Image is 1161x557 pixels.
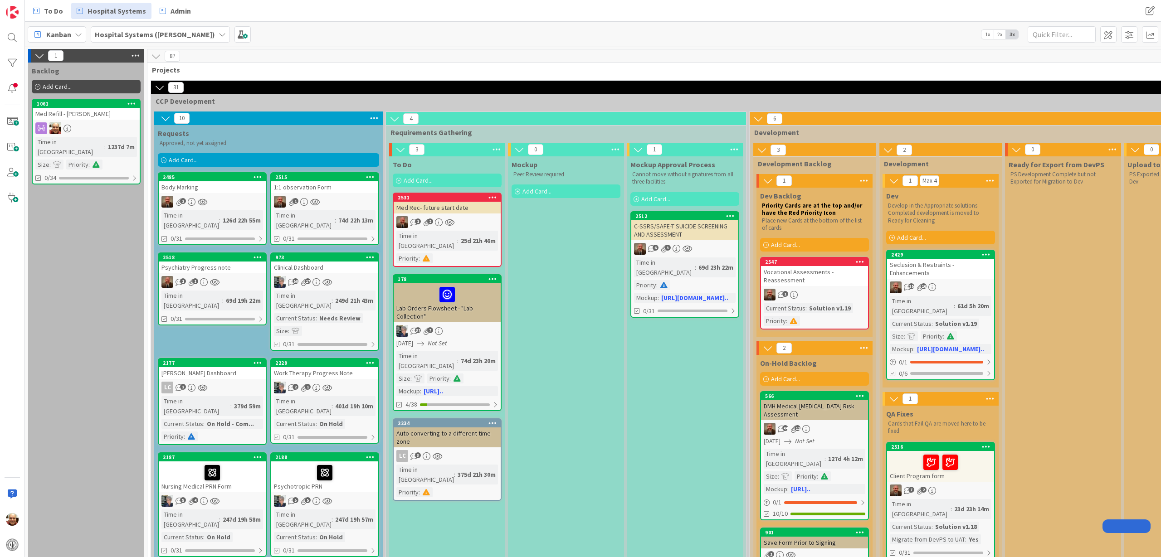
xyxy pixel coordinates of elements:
[396,339,413,348] span: [DATE]
[305,384,311,390] span: 1
[305,278,311,284] span: 17
[163,174,266,180] div: 2485
[658,293,659,303] span: :
[455,470,498,480] div: 375d 21h 30m
[180,278,186,284] span: 1
[933,522,979,532] div: Solution v1.18
[965,534,966,544] span: :
[219,215,220,225] span: :
[159,253,266,262] div: 2518
[394,450,501,462] div: LC
[764,471,778,481] div: Size
[219,514,220,524] span: :
[782,291,788,297] span: 1
[522,187,551,195] span: Add Card...
[271,359,378,379] div: 2229Work Therapy Progress Note
[394,419,501,427] div: 2234
[795,437,815,445] i: Not Set
[394,419,501,447] div: 2234Auto converting to a different time zone
[159,495,266,507] div: LP
[283,432,295,442] span: 0/31
[899,358,907,367] span: 0 / 1
[394,325,501,337] div: LP
[305,497,311,503] span: 5
[913,344,915,354] span: :
[761,258,868,266] div: 2547
[635,213,738,219] div: 2512
[890,499,951,519] div: Time in [GEOGRAPHIC_DATA]
[696,262,736,272] div: 69d 23h 22m
[161,495,173,507] img: LP
[933,319,979,329] div: Solution v1.19
[274,419,316,429] div: Current Status
[653,245,659,251] span: 6
[270,172,379,245] a: 25151:1 observation FormJSTime in [GEOGRAPHIC_DATA]:74d 22h 13m0/31
[274,382,286,393] img: LP
[274,210,335,230] div: Time in [GEOGRAPHIC_DATA]
[396,465,454,484] div: Time in [GEOGRAPHIC_DATA]
[398,276,501,282] div: 178
[449,373,451,383] span: :
[159,461,266,492] div: Nursing Medical PRN Form
[336,215,376,225] div: 74d 22h 13m
[161,509,219,529] div: Time in [GEOGRAPHIC_DATA]
[634,243,646,255] img: JS
[88,160,90,170] span: :
[43,82,72,91] span: Add Card...
[205,532,233,542] div: On Hold
[921,487,927,493] span: 2
[222,295,224,305] span: :
[283,339,295,349] span: 0/31
[28,3,68,19] a: To Do
[908,283,914,289] span: 35
[66,160,88,170] div: Priority
[904,331,905,341] span: :
[631,220,738,240] div: C-SSRS/SAFE-T SUICIDE SCREENING AND ASSESSMENT
[203,419,205,429] span: :
[293,198,298,204] span: 1
[317,313,363,323] div: Needs Review
[283,234,295,243] span: 0/31
[393,418,502,501] a: 2234Auto converting to a different time zoneLCTime in [GEOGRAPHIC_DATA]:375d 21h 30mPriority:
[824,454,826,464] span: :
[886,250,995,380] a: 2429Seclusion & Restraints - EnhancementsJSTime in [GEOGRAPHIC_DATA]:61d 5h 20mCurrent Status:Sol...
[761,423,868,435] div: JS
[760,257,869,329] a: 2547Vocational Assessments -ReassessmentJSCurrent Status:Solution v1.19Priority:
[335,215,336,225] span: :
[158,358,267,445] a: 2177[PERSON_NAME] DashboardLCTime in [GEOGRAPHIC_DATA]:379d 59mCurrent Status:On Hold - Com...Pri...
[405,400,417,409] span: 4/38
[316,313,317,323] span: :
[394,427,501,447] div: Auto converting to a different time zone
[37,101,140,107] div: 1061
[159,382,266,393] div: LC
[394,194,501,213] div: 2531Med Rec- future start date
[771,375,800,383] span: Add Card...
[71,3,151,19] a: Hospital Systems
[459,356,498,366] div: 74d 23h 20m
[95,30,215,39] b: Hospital Systems ([PERSON_NAME])
[274,326,288,336] div: Size
[163,360,266,366] div: 2177
[631,243,738,255] div: JS
[791,485,810,493] a: [URL]..
[427,327,433,333] span: 7
[457,236,459,246] span: :
[171,314,182,324] span: 0/31
[661,294,728,302] a: [URL][DOMAIN_NAME]..
[415,452,421,458] span: 3
[807,303,853,313] div: Solution v1.19
[171,234,182,243] span: 0/31
[773,498,781,507] span: 0 / 1
[220,215,263,225] div: 126d 22h 55m
[428,339,447,347] i: Not Set
[805,303,807,313] span: :
[887,281,994,293] div: JS
[761,258,868,286] div: 2547Vocational Assessments -Reassessment
[890,534,965,544] div: Migrate from DevPS to UAT
[161,382,173,393] div: LC
[274,509,332,529] div: Time in [GEOGRAPHIC_DATA]
[396,450,408,462] div: LC
[293,278,298,284] span: 50
[394,283,501,322] div: Lab Orders Flowsheet - "Lab Collection"
[459,236,498,246] div: 25d 21h 46m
